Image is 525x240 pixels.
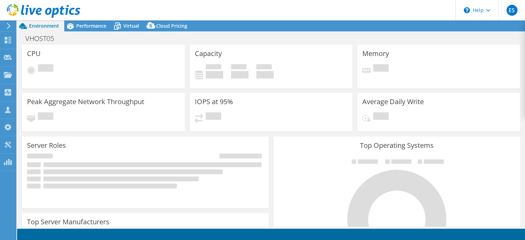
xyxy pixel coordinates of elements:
h4: 0 GiB [256,71,274,79]
span: Pending [373,112,389,122]
h3: Server Roles [27,142,66,149]
h3: IOPS at 95% [195,98,233,105]
span: Environment [29,23,59,29]
span: Pending [373,64,389,73]
h4: 0 GiB [231,71,248,79]
h3: Peak Aggregate Network Throughput [27,98,144,105]
h3: Average Daily Write [362,98,424,105]
h3: CPU [27,50,41,57]
span: ES [507,5,517,16]
h3: Capacity [195,50,222,57]
h1: VHOST05 [22,35,65,42]
h4: 0 GiB [206,71,223,79]
span: Pending [38,112,53,122]
span: Pending [38,64,53,73]
span: Performance [76,23,106,29]
span: Pending [206,112,221,122]
span: Cloud Pricing [156,23,187,29]
svg: \n [464,7,470,13]
h3: Memory [362,50,389,57]
span: Total [256,64,272,71]
span: Virtual [123,23,139,29]
span: Used [206,64,221,71]
h3: Top Server Manufacturers [27,218,109,226]
h3: Top Operating Systems [279,142,515,149]
span: Free [231,64,246,71]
